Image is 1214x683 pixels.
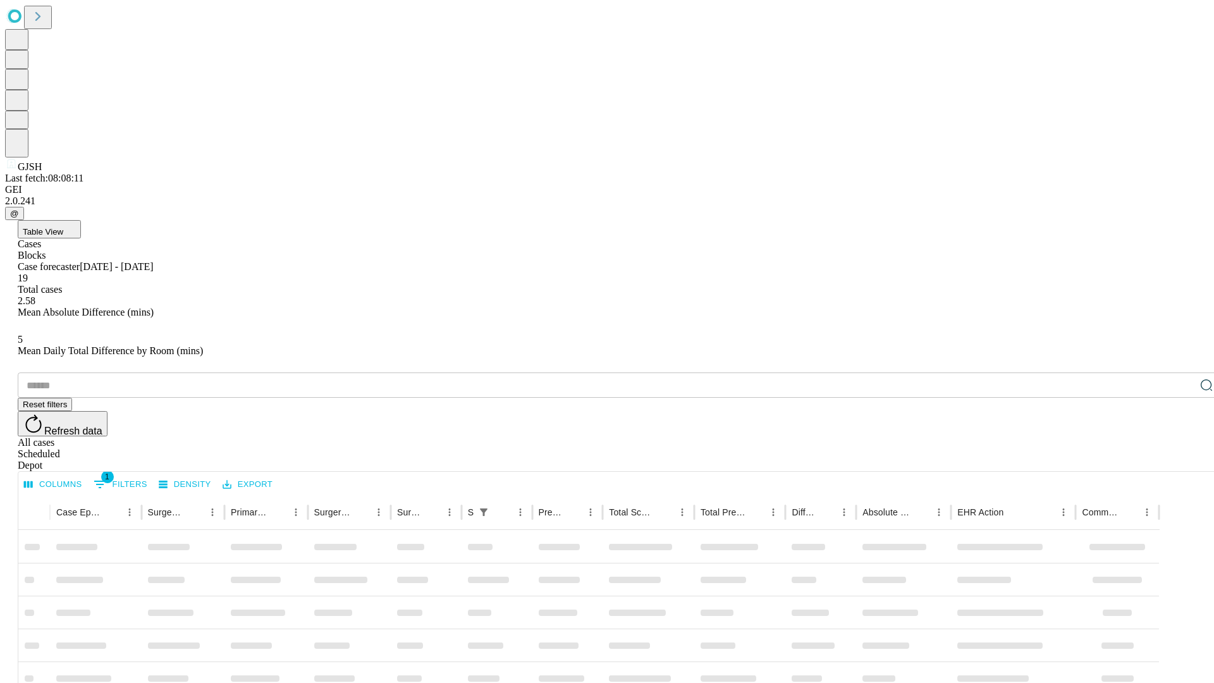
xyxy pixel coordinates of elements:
div: Difference [792,507,816,517]
button: Show filters [90,474,150,495]
button: Table View [18,220,81,238]
span: Table View [23,227,63,237]
button: Sort [564,503,582,521]
span: Case forecaster [18,261,80,272]
span: Reset filters [23,400,67,409]
button: Menu [441,503,458,521]
div: Comments [1082,507,1119,517]
span: 1 [101,471,114,483]
button: Menu [1055,503,1072,521]
button: Menu [1138,503,1156,521]
span: @ [10,209,19,218]
button: Density [156,475,214,495]
button: Reset filters [18,398,72,411]
div: Total Scheduled Duration [609,507,654,517]
button: Sort [352,503,370,521]
button: Sort [1005,503,1022,521]
button: Menu [287,503,305,521]
span: 5 [18,334,23,345]
button: Sort [186,503,204,521]
div: Surgery Name [314,507,351,517]
button: Sort [747,503,764,521]
div: Primary Service [231,507,267,517]
div: Case Epic Id [56,507,102,517]
button: Menu [673,503,691,521]
button: Menu [204,503,221,521]
div: Scheduled In Room Duration [468,507,474,517]
button: Sort [269,503,287,521]
button: Menu [121,503,138,521]
span: Last fetch: 08:08:11 [5,173,83,183]
button: Sort [1120,503,1138,521]
span: Mean Daily Total Difference by Room (mins) [18,345,203,356]
div: EHR Action [957,507,1003,517]
button: Menu [930,503,948,521]
div: 2.0.241 [5,195,1209,207]
span: [DATE] - [DATE] [80,261,153,272]
span: 19 [18,273,28,283]
div: Surgery Date [397,507,422,517]
div: GEI [5,184,1209,195]
button: Menu [764,503,782,521]
button: Sort [423,503,441,521]
span: Refresh data [44,426,102,436]
button: Export [219,475,276,495]
button: Sort [103,503,121,521]
button: Menu [835,503,853,521]
div: Surgeon Name [148,507,185,517]
span: GJSH [18,161,42,172]
button: Menu [512,503,529,521]
span: Total cases [18,284,62,295]
div: Absolute Difference [862,507,911,517]
button: Refresh data [18,411,107,436]
div: Total Predicted Duration [701,507,746,517]
div: Predicted In Room Duration [539,507,563,517]
button: Menu [582,503,599,521]
span: Mean Absolute Difference (mins) [18,307,154,317]
button: Sort [494,503,512,521]
button: Sort [912,503,930,521]
button: @ [5,207,24,220]
button: Menu [370,503,388,521]
button: Select columns [21,475,85,495]
span: 2.58 [18,295,35,306]
button: Sort [818,503,835,521]
button: Sort [656,503,673,521]
div: 1 active filter [475,503,493,521]
button: Show filters [475,503,493,521]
